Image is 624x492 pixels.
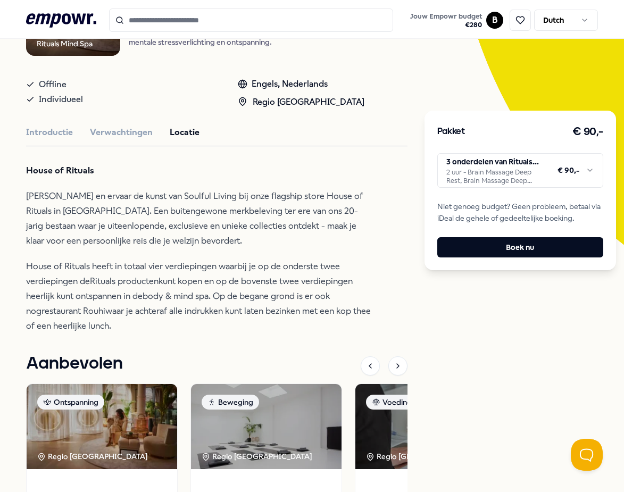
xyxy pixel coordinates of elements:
[410,12,482,21] span: Jouw Empowr budget
[202,451,314,462] div: Regio [GEOGRAPHIC_DATA]
[39,77,66,92] span: Offline
[437,237,603,257] button: Boek nu
[366,395,462,410] div: Voeding & Levensstijl
[26,259,372,333] p: House of Rituals heeft in totaal vier verdiepingen waarbij je op de onderste twee verdiepingen de...
[109,9,393,32] input: Search for products, categories or subcategories
[410,21,482,29] span: € 280
[191,384,342,469] img: package image
[26,126,73,139] button: Introductie
[437,125,465,139] h3: Pakket
[238,95,364,109] div: Regio [GEOGRAPHIC_DATA]
[26,189,372,248] p: [PERSON_NAME] en ervaar de kunst van Soulful Living bij onze flagship store House of Rituals in [...
[406,9,486,31] a: Jouw Empowr budget€280
[37,451,149,462] div: Regio [GEOGRAPHIC_DATA]
[37,395,104,410] div: Ontspanning
[27,384,177,469] img: package image
[437,201,603,224] span: Niet genoeg budget? Geen probleem, betaal via iDeal de gehele of gedeeltelijke boeking.
[572,123,603,140] h3: € 90,-
[408,10,484,31] button: Jouw Empowr budget€280
[26,351,123,377] h1: Aanbevolen
[90,126,153,139] button: Verwachtingen
[170,126,199,139] button: Locatie
[37,38,93,49] div: Rituals Mind Spa
[366,451,478,462] div: Regio [GEOGRAPHIC_DATA]
[571,439,603,471] iframe: Help Scout Beacon - Open
[486,12,503,29] button: B
[26,165,94,176] strong: House of Rituals
[202,395,259,410] div: Beweging
[39,92,83,107] span: Individueel
[238,77,364,91] div: Engels, Nederlands
[355,384,506,469] img: package image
